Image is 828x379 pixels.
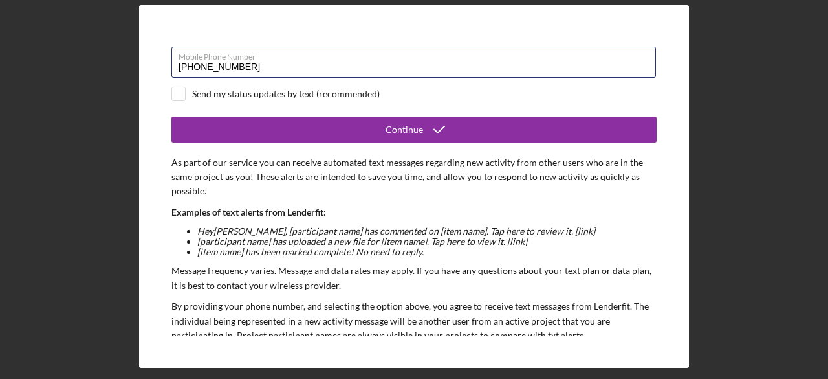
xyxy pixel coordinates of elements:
[386,117,423,143] div: Continue
[197,236,657,247] li: [participant name] has uploaded a new file for [item name]. Tap here to view it. [link]
[197,226,657,236] li: Hey [PERSON_NAME] , [participant name] has commented on [item name]. Tap here to review it. [link]
[171,264,657,293] p: Message frequency varies. Message and data rates may apply. If you have any questions about your ...
[179,47,656,62] label: Mobile Phone Number
[171,299,657,343] p: By providing your phone number, and selecting the option above, you agree to receive text message...
[171,117,657,143] button: Continue
[171,205,657,220] p: Examples of text alerts from Lenderfit:
[197,247,657,257] li: [item name] has been marked complete! No need to reply.
[171,155,657,199] p: As part of our service you can receive automated text messages regarding new activity from other ...
[192,89,380,99] div: Send my status updates by text (recommended)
